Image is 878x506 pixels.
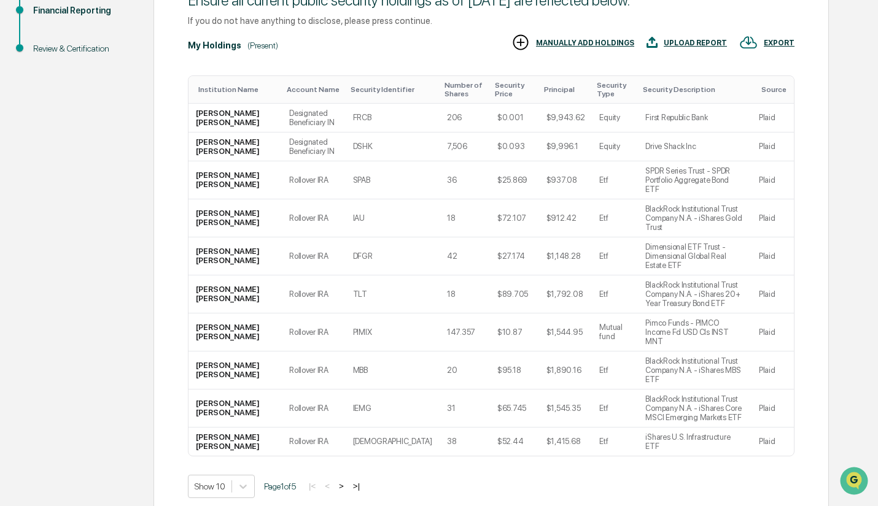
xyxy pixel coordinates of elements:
td: Designated Beneficiary IN [282,132,346,161]
img: 1746055101610-c473b297-6a78-478c-a979-82029cc54cd1 [12,94,34,116]
td: Rollover IRA [282,351,346,389]
td: DSHK [346,132,440,161]
div: EXPORT [764,39,794,47]
td: $9,996.1 [539,132,592,161]
td: FRCB [346,104,440,132]
td: Plaid [752,351,794,389]
td: Plaid [752,199,794,237]
a: 🖐️Preclearance [7,150,84,172]
td: $0.001 [490,104,539,132]
td: [PERSON_NAME] [PERSON_NAME] [188,161,282,199]
td: $72.107 [490,199,539,237]
td: BlackRock Institutional Trust Company N.A. - iShares 20+ Year Treasury Bond ETF [638,275,752,313]
td: $1,148.28 [539,237,592,275]
td: Etf [592,389,638,427]
img: EXPORT [739,33,758,52]
td: SPDR Series Trust - SPDR Portfolio Aggregate Bond ETF [638,161,752,199]
td: 7,506 [440,132,490,161]
div: 🗄️ [89,156,99,166]
div: Financial Reporting [33,4,134,17]
td: Etf [592,161,638,199]
a: 🔎Data Lookup [7,173,82,195]
td: [DEMOGRAPHIC_DATA] [346,427,440,456]
div: My Holdings [188,40,241,50]
td: 18 [440,275,490,313]
td: $1,792.08 [539,275,592,313]
td: PIMIX [346,313,440,351]
button: >| [349,481,363,491]
td: 18 [440,199,490,237]
td: Plaid [752,237,794,275]
td: Plaid [752,132,794,161]
td: Plaid [752,313,794,351]
div: Toggle SortBy [643,85,747,94]
td: $1,415.68 [539,427,592,456]
div: Toggle SortBy [198,85,277,94]
span: Data Lookup [25,178,77,190]
td: Plaid [752,161,794,199]
td: Rollover IRA [282,237,346,275]
td: $9,943.62 [539,104,592,132]
div: Toggle SortBy [495,81,534,98]
td: [PERSON_NAME] [PERSON_NAME] [188,351,282,389]
a: 🗄️Attestations [84,150,157,172]
td: Pimco Funds - PIMCO Income Fd USD Cls INST MNT [638,313,752,351]
td: 147.357 [440,313,490,351]
td: Rollover IRA [282,427,346,456]
td: Equity [592,132,638,161]
td: $89.705 [490,275,539,313]
td: BlackRock Institutional Trust Company N.A. - iShares Gold Trust [638,199,752,237]
td: [PERSON_NAME] [PERSON_NAME] [188,275,282,313]
td: SPAB [346,161,440,199]
td: $1,544.95 [539,313,592,351]
a: Powered byPylon [87,207,149,217]
td: Etf [592,237,638,275]
td: $27.174 [490,237,539,275]
td: MBB [346,351,440,389]
button: > [335,481,348,491]
td: [PERSON_NAME] [PERSON_NAME] [188,199,282,237]
td: Drive Shack Inc [638,132,752,161]
button: < [321,481,333,491]
td: Rollover IRA [282,199,346,237]
td: $25.869 [490,161,539,199]
img: UPLOAD REPORT [647,33,658,52]
td: $52.44 [490,427,539,456]
td: Equity [592,104,638,132]
td: [PERSON_NAME] [PERSON_NAME] [188,389,282,427]
td: iShares U.S. Infrastructure ETF [638,427,752,456]
td: [PERSON_NAME] [PERSON_NAME] [188,132,282,161]
img: MANUALLY ADD HOLDINGS [511,33,530,52]
td: Rollover IRA [282,389,346,427]
div: UPLOAD REPORT [664,39,727,47]
div: Review & Certification [33,42,134,55]
div: (Present) [247,40,278,50]
td: $10.87 [490,313,539,351]
td: 36 [440,161,490,199]
div: Toggle SortBy [287,85,341,94]
div: Toggle SortBy [445,81,485,98]
td: Mutual fund [592,313,638,351]
td: Etf [592,427,638,456]
span: Preclearance [25,155,79,167]
td: Rollover IRA [282,161,346,199]
td: $95.18 [490,351,539,389]
div: 🖐️ [12,156,22,166]
iframe: Open customer support [839,466,872,499]
button: |< [305,481,319,491]
td: Dimensional ETF Trust - Dimensional Global Real Estate ETF [638,237,752,275]
td: 31 [440,389,490,427]
td: 20 [440,351,490,389]
td: 206 [440,104,490,132]
td: Rollover IRA [282,313,346,351]
td: $912.42 [539,199,592,237]
td: [PERSON_NAME] [PERSON_NAME] [188,237,282,275]
div: Start new chat [42,94,201,106]
div: If you do not have anything to disclose, please press continue. [188,15,794,26]
td: Plaid [752,275,794,313]
div: We're available if you need us! [42,106,155,116]
td: BlackRock Institutional Trust Company N.A. - iShares MBS ETF [638,351,752,389]
td: $0.093 [490,132,539,161]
